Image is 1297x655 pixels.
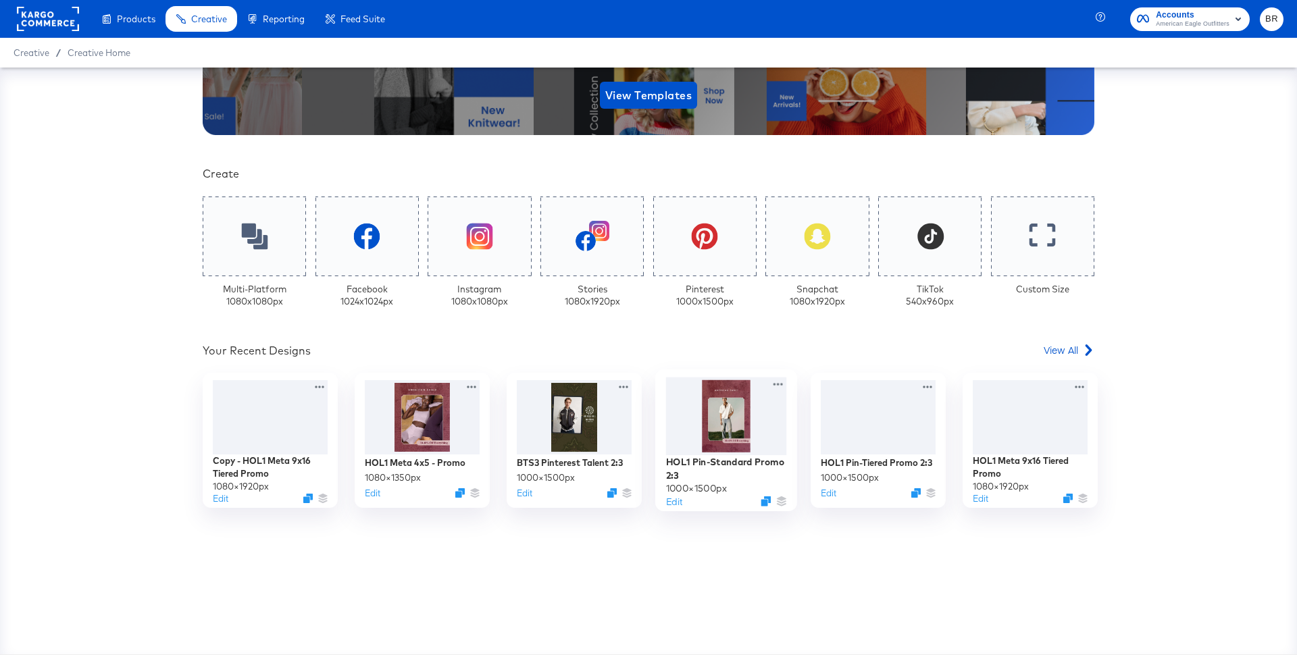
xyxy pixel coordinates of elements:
[666,456,787,482] div: HOL1 Pin-Standard Promo 2:3
[68,47,130,58] a: Creative Home
[365,456,465,469] div: HOL1 Meta 4x5 - Promo
[203,373,338,508] div: Copy - HOL1 Meta 9x16 Tiered Promo1080×1920pxEditDuplicate
[213,480,269,493] div: 1080 × 1920 px
[263,14,305,24] span: Reporting
[1044,343,1094,363] a: View All
[49,47,68,58] span: /
[973,480,1029,493] div: 1080 × 1920 px
[1156,8,1229,22] span: Accounts
[507,373,642,508] div: BTS3 Pinterest Talent 2:31000×1500pxEditDuplicate
[340,14,385,24] span: Feed Suite
[821,487,836,500] button: Edit
[973,492,988,505] button: Edit
[340,283,393,308] div: Facebook 1024 x 1024 px
[1063,494,1073,503] svg: Duplicate
[676,283,734,308] div: Pinterest 1000 x 1500 px
[821,456,932,469] div: HOL1 Pin-Tiered Promo 2:3
[517,456,623,469] div: BTS3 Pinterest Talent 2:3
[451,283,508,308] div: Instagram 1080 x 1080 px
[117,14,155,24] span: Products
[911,488,921,498] svg: Duplicate
[365,487,380,500] button: Edit
[963,373,1098,508] div: HOL1 Meta 9x16 Tiered Promo1080×1920pxEditDuplicate
[303,494,313,503] svg: Duplicate
[1260,7,1283,31] button: BR
[821,471,879,484] div: 1000 × 1500 px
[203,166,1094,182] div: Create
[213,492,228,505] button: Edit
[191,14,227,24] span: Creative
[455,488,465,498] svg: Duplicate
[605,86,692,105] span: View Templates
[973,454,1088,479] div: HOL1 Meta 9x16 Tiered Promo
[1130,7,1250,31] button: AccountsAmerican Eagle Outfitters
[666,495,682,508] button: Edit
[761,496,771,506] svg: Duplicate
[517,487,532,500] button: Edit
[1016,283,1069,296] div: Custom Size
[1156,19,1229,30] span: American Eagle Outfitters
[607,488,617,498] svg: Duplicate
[517,471,575,484] div: 1000 × 1500 px
[355,373,490,508] div: HOL1 Meta 4x5 - Promo1080×1350pxEditDuplicate
[203,343,311,359] div: Your Recent Designs
[906,283,954,308] div: TikTok 540 x 960 px
[223,283,286,308] div: Multi-Platform 1080 x 1080 px
[600,82,697,109] button: View Templates
[213,454,328,479] div: Copy - HOL1 Meta 9x16 Tiered Promo
[811,373,946,508] div: HOL1 Pin-Tiered Promo 2:31000×1500pxEditDuplicate
[655,369,797,511] div: HOL1 Pin-Standard Promo 2:31000×1500pxEditDuplicate
[1044,343,1078,357] span: View All
[565,283,620,308] div: Stories 1080 x 1920 px
[790,283,845,308] div: Snapchat 1080 x 1920 px
[365,471,421,484] div: 1080 × 1350 px
[14,47,49,58] span: Creative
[666,482,727,495] div: 1000 × 1500 px
[1265,11,1278,27] span: BR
